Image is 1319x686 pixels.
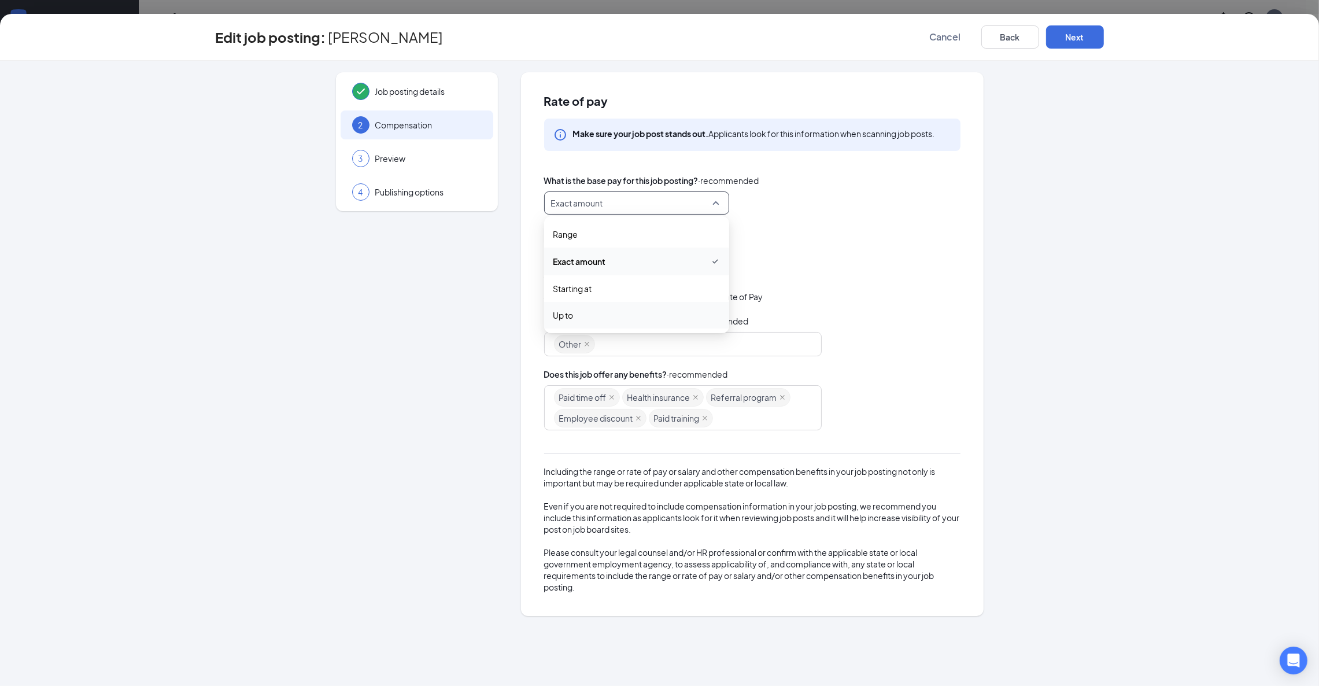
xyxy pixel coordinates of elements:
[636,415,641,421] span: close
[544,466,960,593] div: Including the range or rate of pay or salary and other compensation benefits in your job posting ...
[930,31,961,43] span: Cancel
[702,415,708,421] span: close
[654,410,700,427] span: Paid training
[375,186,482,198] span: Publishing options
[981,25,1039,49] button: Back
[553,309,574,322] span: Up to
[627,389,690,406] span: Health insurance
[917,25,974,49] button: Cancel
[375,86,482,97] span: Job posting details
[573,128,935,139] div: Applicants look for this information when scanning job posts.
[544,368,667,381] span: Does this job offer any benefits?
[1046,25,1104,49] button: Next
[1280,647,1307,674] div: Open Intercom Messenger
[544,174,699,187] span: What is the base pay for this job posting?
[216,27,326,47] h3: Edit job posting:
[328,31,444,43] span: [PERSON_NAME]
[667,368,728,381] span: · recommended
[711,389,777,406] span: Referral program
[553,282,592,295] span: Starting at
[551,192,603,214] span: Exact amount
[354,84,368,98] svg: Checkmark
[359,153,363,164] span: 3
[375,119,482,131] span: Compensation
[359,119,363,131] span: 2
[584,341,590,347] span: close
[375,153,482,164] span: Preview
[573,128,709,139] b: Make sure your job post stands out.
[553,128,567,142] svg: Info
[544,95,960,107] span: Rate of pay
[699,174,759,187] span: · recommended
[359,186,363,198] span: 4
[693,394,699,400] span: close
[711,255,720,268] svg: Checkmark
[559,335,582,353] span: Other
[559,410,633,427] span: Employee discount
[609,394,615,400] span: close
[553,228,578,241] span: Range
[553,255,606,268] span: Exact amount
[559,389,607,406] span: Paid time off
[779,394,785,400] span: close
